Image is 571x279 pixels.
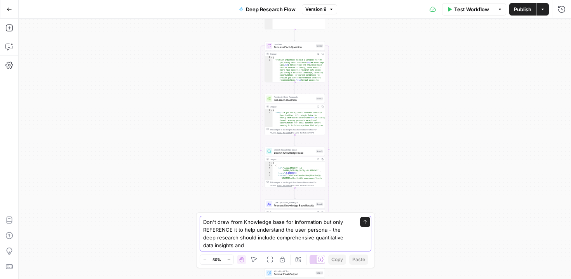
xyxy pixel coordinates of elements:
span: Deep Research Flow [246,5,296,13]
div: 4 [265,172,273,175]
div: Output [270,105,314,108]
span: Version 9 [305,6,327,13]
div: 1 [265,56,273,59]
div: Step 5 [316,150,323,153]
g: Edge from step_5 to step_6 [294,188,296,199]
span: Toggle code folding, rows 1 through 3 [270,109,273,112]
span: Copy the output [277,132,292,134]
span: Write Liquid Text [274,270,314,273]
div: Step 2 [316,44,323,48]
span: Test Workflow [454,5,489,13]
g: Edge from step_1 to step_2 [294,29,296,41]
span: Search Knowledge Base [274,148,314,151]
span: Search Knowledge Base [274,151,314,155]
div: Step 3 [316,97,323,101]
div: 2 [265,59,273,210]
span: Process Each Question [274,45,314,49]
button: Version 9 [302,4,337,14]
div: 5 [265,175,273,245]
span: Paste [352,256,365,263]
button: Publish [509,3,536,16]
g: Edge from step_2 to step_3 [294,82,296,94]
span: Perplexity Deep Research [274,95,314,99]
div: 3 [265,167,273,172]
span: Process Knowledge Base Results [274,204,314,208]
div: This output is too large & has been abbreviated for review. to view the full content. [270,181,323,187]
textarea: Don't draw from Knowledge base for information but only REFERENCE it to help understand the user ... [203,218,352,249]
span: Iteration [274,43,314,46]
div: Output [270,158,314,161]
span: Format Final Output [274,272,314,276]
span: Copy the output [277,184,292,187]
div: LoopIterationProcess Each QuestionStep 2Output[ "# Which Industries Should I Consider for My [US_... [265,41,325,82]
div: Search Knowledge BaseSearch Knowledge BaseStep 5Output[ { "id":"vsdid:5552077:rid :ZnAA9hgSw8ExOO... [265,147,325,188]
g: Edge from step_3 to step_5 [294,135,296,146]
div: This output is too large & has been abbreviated for review. to view the full content. [270,128,323,134]
button: Copy [328,255,346,265]
span: Toggle code folding, rows 1 through 7 [270,162,273,165]
button: Test Workflow [442,3,494,16]
div: Output [270,211,314,214]
span: 50% [212,256,221,263]
div: 2 [265,165,273,167]
div: Step 6 [316,203,323,206]
span: Research Question [274,98,314,102]
div: Step 4 [316,271,324,275]
button: Paste [349,255,368,265]
div: 1 [265,109,273,112]
button: Deep Research Flow [234,3,300,16]
div: Output [270,52,314,55]
span: Toggle code folding, rows 2 through 6 [270,165,273,167]
span: Publish [514,5,531,13]
span: LLM · [PERSON_NAME] 4 [274,201,314,204]
div: 1 [265,162,273,165]
div: Perplexity Deep ResearchResearch QuestionStep 3Output{ "body":"# [US_STATE] Small Business Indust... [265,94,325,135]
span: Copy [331,256,343,263]
span: Toggle code folding, rows 1 through 3 [270,56,273,59]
